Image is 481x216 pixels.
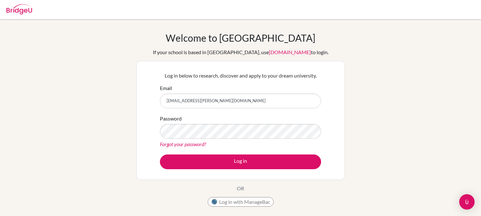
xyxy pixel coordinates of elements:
[160,115,182,122] label: Password
[160,72,321,79] p: Log in below to research, discover and apply to your dream university.
[160,84,172,92] label: Email
[160,141,206,147] a: Forgot your password?
[166,32,315,44] h1: Welcome to [GEOGRAPHIC_DATA]
[153,48,328,56] div: If your school is based in [GEOGRAPHIC_DATA], use to login.
[160,154,321,169] button: Log in
[459,194,475,210] div: Open Intercom Messenger
[6,4,32,14] img: Bridge-U
[237,185,244,192] p: OR
[269,49,311,55] a: [DOMAIN_NAME]
[208,197,274,207] button: Log in with ManageBac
